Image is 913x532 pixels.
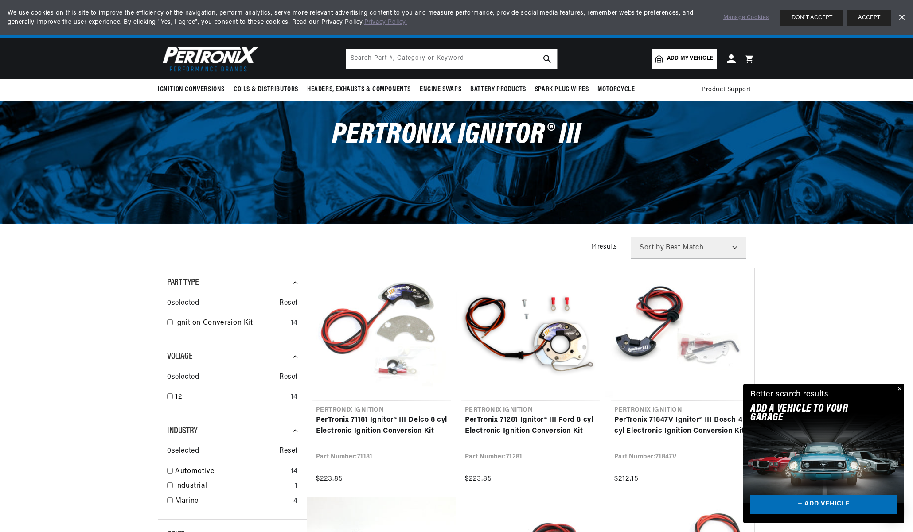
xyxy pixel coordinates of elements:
[279,298,298,309] span: Reset
[295,481,298,492] div: 1
[175,481,291,492] a: Industrial
[593,79,639,100] summary: Motorcycle
[175,318,287,329] a: Ignition Conversion Kit
[167,278,199,287] span: Part Type
[538,49,557,69] button: search button
[780,10,843,26] button: DON'T ACCEPT
[597,85,635,94] span: Motorcycle
[332,121,581,150] span: PerTronix Ignitor® III
[466,79,531,100] summary: Battery Products
[307,85,411,94] span: Headers, Exhausts & Components
[229,79,303,100] summary: Coils & Distributors
[702,85,751,95] span: Product Support
[158,43,260,74] img: Pertronix
[895,11,908,24] a: Dismiss Banner
[167,427,198,435] span: Industry
[279,446,298,457] span: Reset
[640,244,664,251] span: Sort by
[420,85,461,94] span: Engine Swaps
[346,49,557,69] input: Search Part #, Category or Keyword
[8,8,711,27] span: We use cookies on this site to improve the efficiency of the navigation, perform analytics, serve...
[667,54,713,63] span: Add my vehicle
[158,79,229,100] summary: Ignition Conversions
[167,298,199,309] span: 0 selected
[591,244,617,250] span: 14 results
[291,318,298,329] div: 14
[158,85,225,94] span: Ignition Conversions
[303,79,415,100] summary: Headers, Exhausts & Components
[316,415,447,437] a: PerTronix 71181 Ignitor® III Delco 8 cyl Electronic Ignition Conversion Kit
[167,372,199,383] span: 0 selected
[723,13,769,23] a: Manage Cookies
[291,466,298,478] div: 14
[175,496,290,507] a: Marine
[167,352,192,361] span: Voltage
[234,85,298,94] span: Coils & Distributors
[893,384,904,395] button: Close
[364,19,407,26] a: Privacy Policy.
[175,466,287,478] a: Automotive
[415,79,466,100] summary: Engine Swaps
[535,85,589,94] span: Spark Plug Wires
[652,49,717,69] a: Add my vehicle
[465,415,597,437] a: PerTronix 71281 Ignitor® III Ford 8 cyl Electronic Ignition Conversion Kit
[750,388,829,401] div: Better search results
[750,404,875,423] h2: Add A VEHICLE to your garage
[470,85,526,94] span: Battery Products
[702,79,755,101] summary: Product Support
[175,392,287,403] a: 12
[750,495,897,515] a: + ADD VEHICLE
[631,237,746,259] select: Sort by
[279,372,298,383] span: Reset
[614,415,745,437] a: PerTronix 71847V Ignitor® III Bosch 4 cyl Electronic Ignition Conversion Kit
[531,79,593,100] summary: Spark Plug Wires
[293,496,298,507] div: 4
[291,392,298,403] div: 14
[167,446,199,457] span: 0 selected
[847,10,891,26] button: ACCEPT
